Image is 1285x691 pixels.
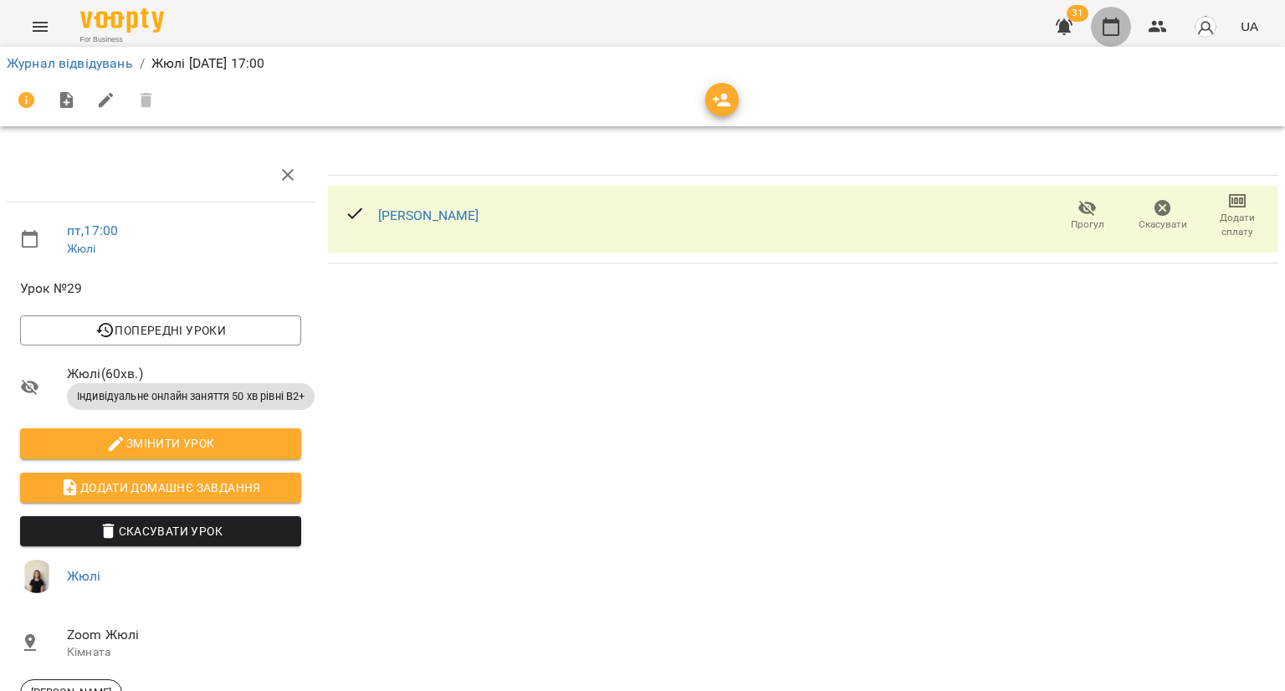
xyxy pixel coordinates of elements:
[7,54,1278,74] nav: breadcrumb
[67,568,101,584] a: Жюлі
[20,516,301,546] button: Скасувати Урок
[1210,211,1265,239] span: Додати сплату
[67,625,301,645] span: Zoom Жюлі
[20,315,301,345] button: Попередні уроки
[378,207,479,223] a: [PERSON_NAME]
[20,428,301,458] button: Змінити урок
[67,389,315,404] span: Індивідуальне онлайн заняття 50 хв рівні В2+
[33,478,288,498] span: Додати домашнє завдання
[33,433,288,453] span: Змінити урок
[1071,218,1104,232] span: Прогул
[20,560,54,593] img: a3bfcddf6556b8c8331b99a2d66cc7fb.png
[151,54,265,74] p: Жюлі [DATE] 17:00
[67,364,301,384] span: Жюлі ( 60 хв. )
[140,54,145,74] li: /
[67,644,301,661] p: Кімната
[33,521,288,541] span: Скасувати Урок
[7,55,133,71] a: Журнал відвідувань
[33,320,288,340] span: Попередні уроки
[1234,11,1265,42] button: UA
[80,8,164,33] img: Voopty Logo
[1125,192,1201,239] button: Скасувати
[20,7,60,47] button: Menu
[20,473,301,503] button: Додати домашнє завдання
[1067,5,1088,22] span: 31
[80,34,164,45] span: For Business
[1194,15,1217,38] img: avatar_s.png
[1241,18,1258,35] span: UA
[1139,218,1187,232] span: Скасувати
[67,223,118,238] a: пт , 17:00
[1050,192,1125,239] button: Прогул
[1200,192,1275,239] button: Додати сплату
[67,242,96,255] a: Жюлі
[20,279,301,299] span: Урок №29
